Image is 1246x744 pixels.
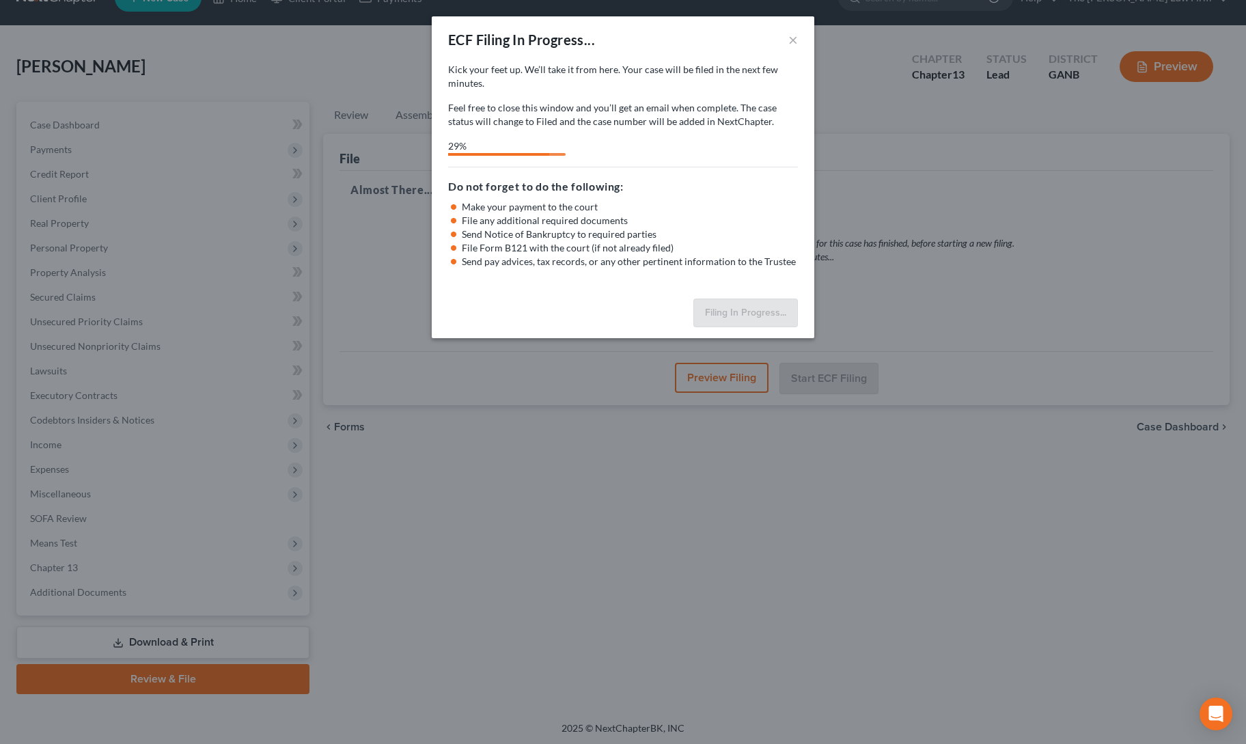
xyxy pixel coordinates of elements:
[1200,698,1232,730] div: Open Intercom Messenger
[448,30,595,49] div: ECF Filing In Progress...
[448,139,549,153] div: 29%
[788,31,798,48] button: ×
[448,63,798,90] p: Kick your feet up. We’ll take it from here. Your case will be filed in the next few minutes.
[462,255,798,268] li: Send pay advices, tax records, or any other pertinent information to the Trustee
[462,200,798,214] li: Make your payment to the court
[448,101,798,128] p: Feel free to close this window and you’ll get an email when complete. The case status will change...
[462,228,798,241] li: Send Notice of Bankruptcy to required parties
[462,241,798,255] li: File Form B121 with the court (if not already filed)
[448,178,798,195] h5: Do not forget to do the following:
[462,214,798,228] li: File any additional required documents
[693,299,798,327] button: Filing In Progress...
